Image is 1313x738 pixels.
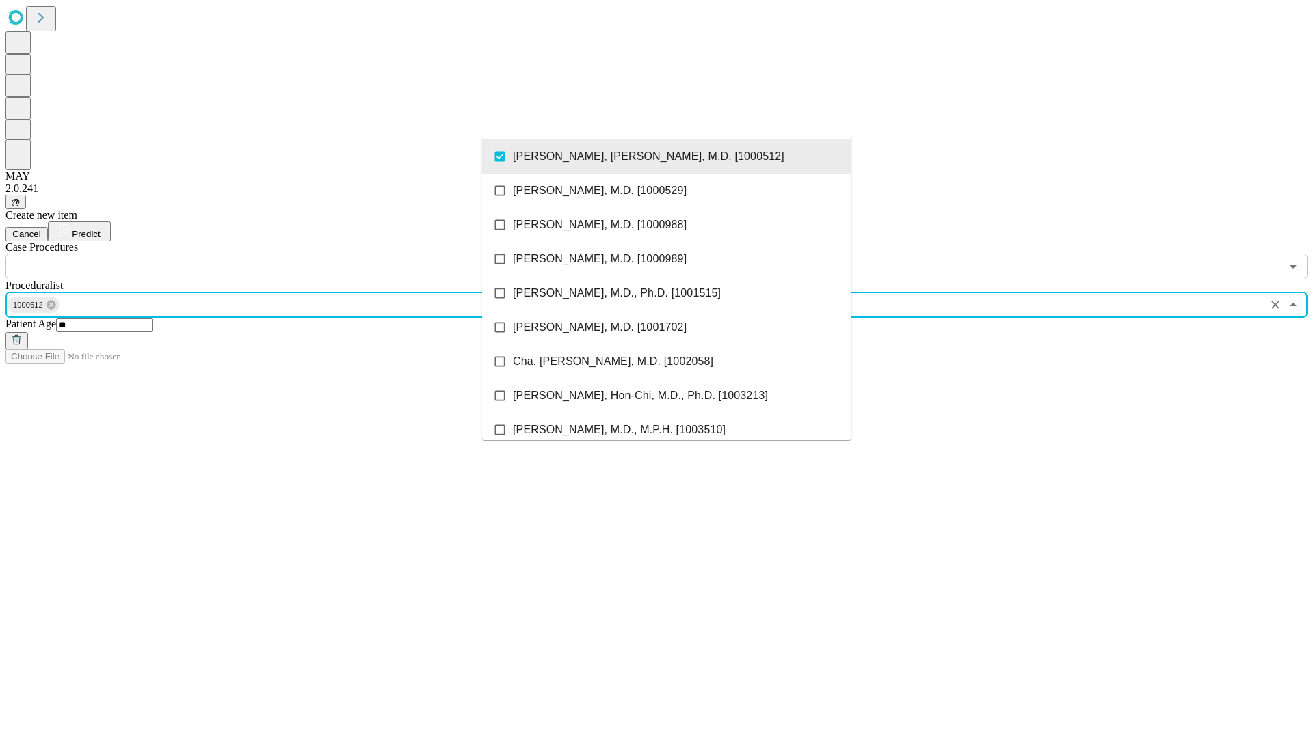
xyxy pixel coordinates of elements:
[513,387,768,404] span: [PERSON_NAME], Hon-Chi, M.D., Ph.D. [1003213]
[513,251,687,267] span: [PERSON_NAME], M.D. [1000989]
[11,197,21,207] span: @
[5,209,77,221] span: Create new item
[48,221,111,241] button: Predict
[5,318,56,329] span: Patient Age
[513,217,687,233] span: [PERSON_NAME], M.D. [1000988]
[1266,295,1285,314] button: Clear
[513,182,687,199] span: [PERSON_NAME], M.D. [1000529]
[72,229,100,239] span: Predict
[12,229,41,239] span: Cancel
[513,319,687,336] span: [PERSON_NAME], M.D. [1001702]
[5,195,26,209] button: @
[5,182,1308,195] div: 2.0.241
[1284,295,1303,314] button: Close
[513,285,721,301] span: [PERSON_NAME], M.D., Ph.D. [1001515]
[1284,257,1303,276] button: Open
[513,148,784,165] span: [PERSON_NAME], [PERSON_NAME], M.D. [1000512]
[513,353,713,370] span: Cha, [PERSON_NAME], M.D. [1002058]
[5,227,48,241] button: Cancel
[5,279,63,291] span: Proceduralist
[513,422,726,438] span: [PERSON_NAME], M.D., M.P.H. [1003510]
[8,297,59,313] div: 1000512
[5,241,78,253] span: Scheduled Procedure
[5,170,1308,182] div: MAY
[8,297,49,313] span: 1000512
